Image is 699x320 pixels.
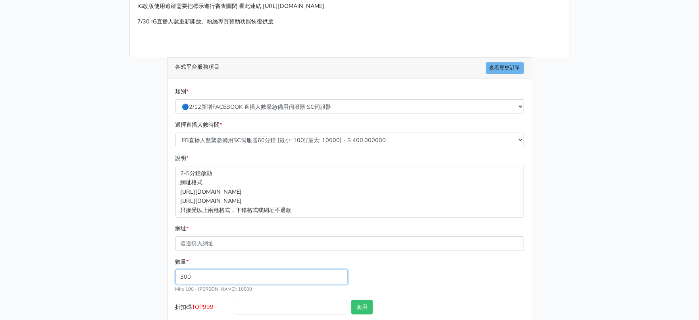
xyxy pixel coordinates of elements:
label: 選擇直播人數時間 [175,120,222,129]
label: 說明 [175,154,189,163]
a: 查看歷史訂單 [486,62,524,74]
div: 各式平台服務項目 [168,58,532,79]
button: 套用 [351,300,373,314]
p: 7/30 IG直播人數重新開放、粉絲專頁贊助功能恢復供應 [138,17,562,26]
p: 2-5分鐘啟動 網址格式 [URL][DOMAIN_NAME] [URL][DOMAIN_NAME] 只接受以上兩種格式，下錯格式或網址不退款 [175,166,524,217]
input: 這邊填入網址 [175,236,524,251]
label: 數量 [175,257,189,266]
span: TOP999 [192,303,214,311]
label: 折扣碼 [173,300,232,318]
label: 類別 [175,87,189,96]
label: 網址 [175,224,189,233]
p: IG改版使用追蹤需要把標示進行審查關閉 看此連結 [URL][DOMAIN_NAME] [138,2,562,11]
small: Min: 100 - [PERSON_NAME]: 10000 [175,286,252,292]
